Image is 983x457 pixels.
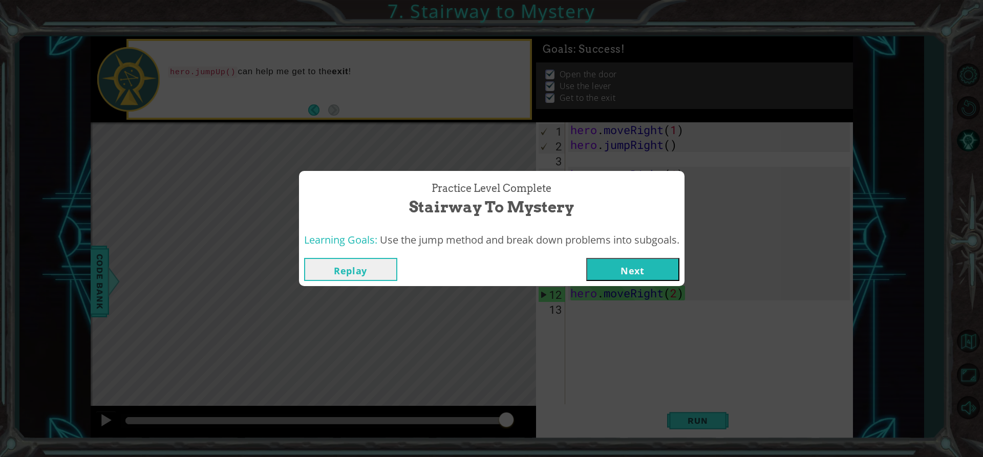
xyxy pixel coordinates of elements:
span: Practice Level Complete [432,181,551,196]
span: Stairway to Mystery [409,196,574,218]
span: Learning Goals: [304,233,377,247]
span: Use the jump method and break down problems into subgoals. [380,233,679,247]
button: Next [586,258,679,281]
button: Replay [304,258,397,281]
